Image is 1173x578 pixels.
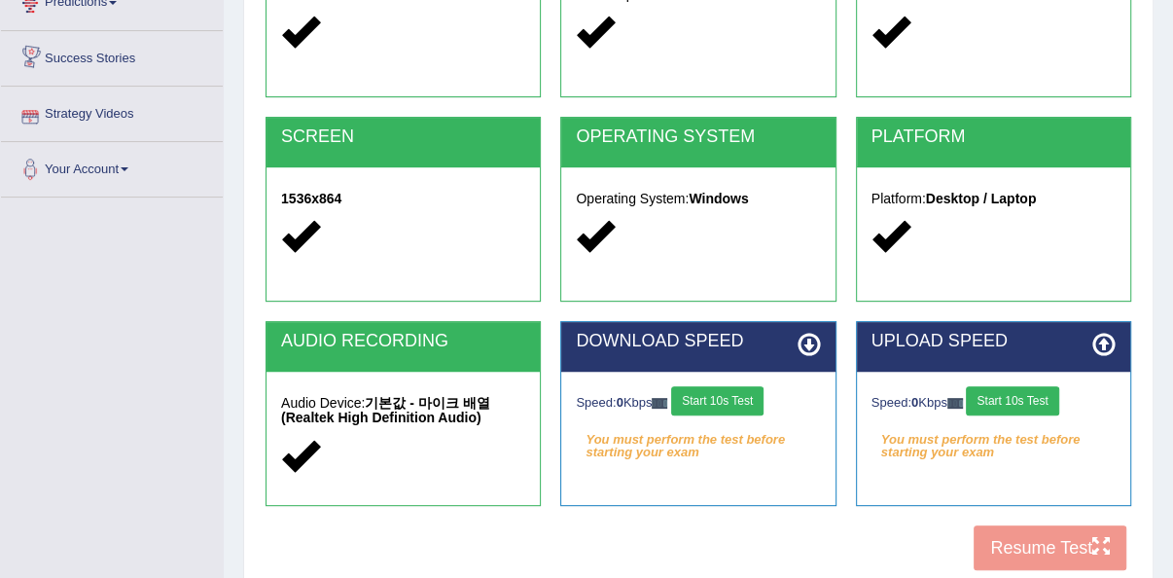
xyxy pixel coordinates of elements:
strong: 1536x864 [281,191,341,206]
strong: 0 [617,395,623,410]
button: Start 10s Test [671,386,764,415]
strong: 0 [911,395,918,410]
a: Success Stories [1,31,223,80]
button: Start 10s Test [966,386,1058,415]
em: You must perform the test before starting your exam [576,425,820,454]
h2: SCREEN [281,127,525,147]
div: Speed: Kbps [871,386,1116,420]
h5: Platform: [871,192,1116,206]
img: ajax-loader-fb-connection.gif [652,398,667,409]
h2: OPERATING SYSTEM [576,127,820,147]
img: ajax-loader-fb-connection.gif [947,398,963,409]
h5: Audio Device: [281,396,525,426]
h2: UPLOAD SPEED [871,332,1116,351]
h2: AUDIO RECORDING [281,332,525,351]
a: Your Account [1,142,223,191]
h5: Operating System: [576,192,820,206]
a: Strategy Videos [1,87,223,135]
h2: DOWNLOAD SPEED [576,332,820,351]
div: Speed: Kbps [576,386,820,420]
strong: Windows [689,191,748,206]
strong: 기본값 - 마이크 배열(Realtek High Definition Audio) [281,395,490,425]
em: You must perform the test before starting your exam [871,425,1116,454]
h2: PLATFORM [871,127,1116,147]
strong: Desktop / Laptop [926,191,1037,206]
